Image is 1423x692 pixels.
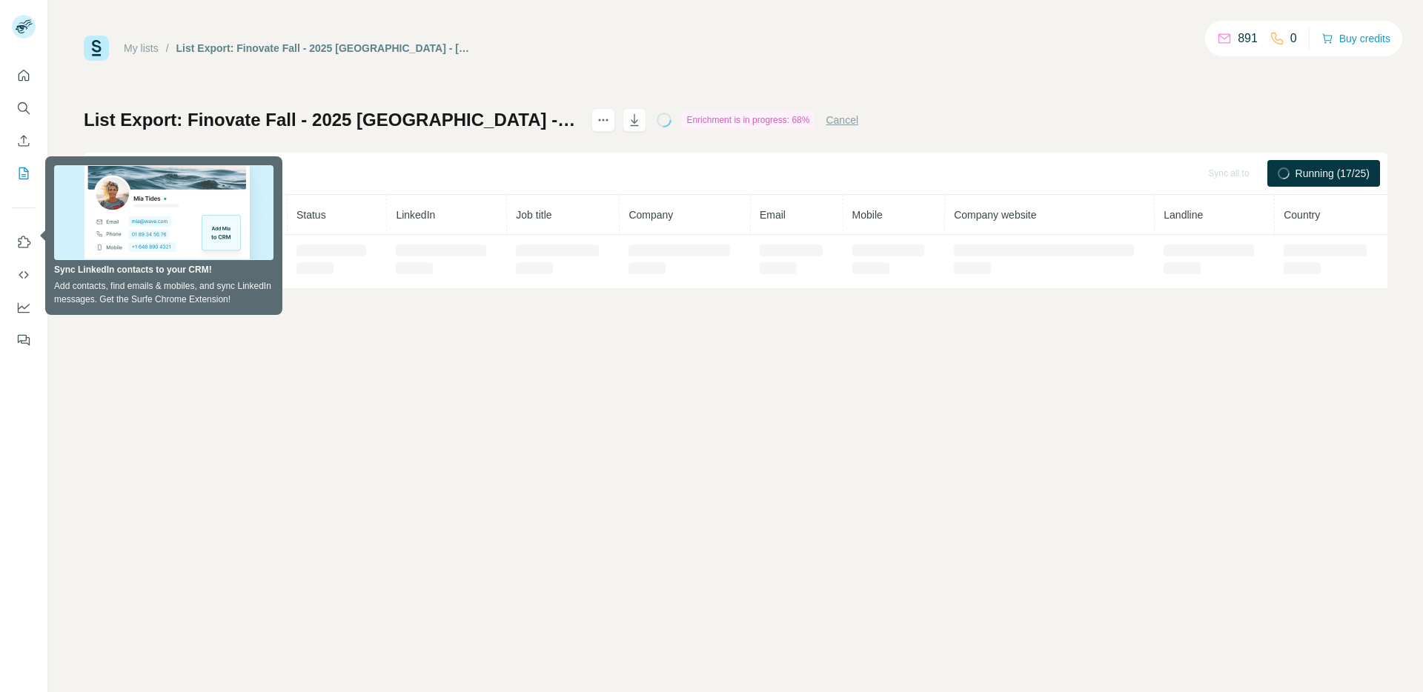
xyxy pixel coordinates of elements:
[84,108,578,132] h1: List Export: Finovate Fall - 2025 [GEOGRAPHIC_DATA] - [DATE] 20:06
[1296,166,1370,181] span: Running (17/25)
[166,41,169,56] li: /
[124,42,159,54] a: My lists
[1284,209,1320,221] span: Country
[84,36,109,61] img: Surfe Logo
[760,209,786,221] span: Email
[296,209,326,221] span: Status
[516,209,551,221] span: Job title
[954,209,1036,221] span: Company website
[1238,30,1258,47] p: 891
[168,209,211,221] span: 0 Profiles
[12,262,36,288] button: Use Surfe API
[176,41,471,56] div: List Export: Finovate Fall - 2025 [GEOGRAPHIC_DATA] - [DATE] 20:06
[1290,30,1297,47] p: 0
[1164,209,1203,221] span: Landline
[396,209,435,221] span: LinkedIn
[12,229,36,256] button: Use Surfe on LinkedIn
[591,108,615,132] button: actions
[12,62,36,89] button: Quick start
[826,113,858,127] button: Cancel
[12,127,36,154] button: Enrich CSV
[628,209,673,221] span: Company
[682,111,814,129] div: Enrichment is in progress: 68%
[852,209,883,221] span: Mobile
[1321,28,1390,49] button: Buy credits
[12,160,36,187] button: My lists
[12,327,36,353] button: Feedback
[12,294,36,321] button: Dashboard
[12,95,36,122] button: Search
